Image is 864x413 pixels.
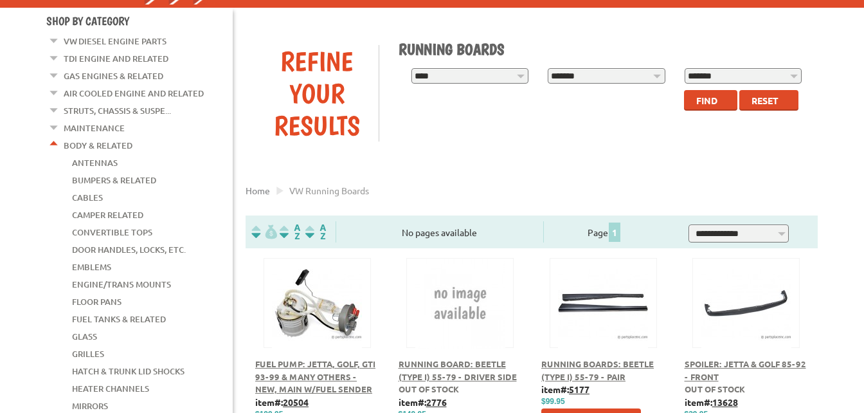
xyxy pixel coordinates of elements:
[72,172,156,188] a: Bumpers & Related
[64,120,125,136] a: Maintenance
[72,311,166,327] a: Fuel Tanks & Related
[72,154,118,171] a: Antennas
[399,396,447,408] b: item#:
[72,259,111,275] a: Emblems
[739,90,798,111] button: Reset
[46,14,233,28] h4: Shop By Category
[543,221,666,243] div: Page
[72,224,152,241] a: Convertible Tops
[64,33,166,50] a: VW Diesel Engine Parts
[72,345,104,362] a: Grilles
[289,185,369,196] span: VW running boards
[684,90,737,111] button: Find
[609,223,620,242] span: 1
[426,396,447,408] u: 2776
[251,225,277,239] img: filterpricelow.svg
[399,40,809,59] h1: Running Boards
[72,328,97,345] a: Glass
[246,185,270,196] a: Home
[541,358,654,382] a: Running Boards: Beetle (Type I) 55-79 - Pair
[751,95,779,106] span: Reset
[569,383,589,395] u: 5177
[255,45,379,142] div: Refine Your Results
[255,396,309,408] b: item#:
[64,137,132,154] a: Body & Related
[64,50,168,67] a: TDI Engine and Related
[399,383,459,394] span: Out of stock
[336,226,543,239] div: No pages available
[541,397,565,406] span: $99.95
[64,68,163,84] a: Gas Engines & Related
[399,358,517,382] a: Running Board: Beetle (Type I) 55-79 - Driver Side
[712,396,738,408] u: 13628
[72,206,143,223] a: Camper Related
[64,102,171,119] a: Struts, Chassis & Suspe...
[72,241,186,258] a: Door Handles, Locks, Etc.
[283,396,309,408] u: 20504
[72,380,149,397] a: Heater Channels
[685,358,806,382] a: Spoiler: Jetta & Golf 85-92 - Front
[255,358,375,394] a: Fuel Pump: Jetta, Golf, GTI 93-99 & Many Others - New, Main w/Fuel Sender
[72,293,122,310] a: Floor Pans
[685,396,738,408] b: item#:
[696,95,717,106] span: Find
[685,383,745,394] span: Out of stock
[72,189,103,206] a: Cables
[541,383,589,395] b: item#:
[277,225,303,239] img: Sort by Headline
[64,85,204,102] a: Air Cooled Engine and Related
[72,276,171,293] a: Engine/Trans Mounts
[72,363,184,380] a: Hatch & Trunk Lid Shocks
[303,225,328,239] img: Sort by Sales Rank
